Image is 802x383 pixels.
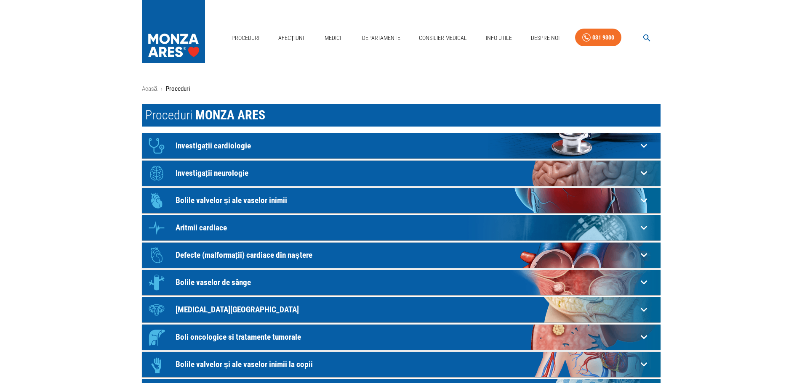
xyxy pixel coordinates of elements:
li: › [161,84,163,94]
div: IconDefecte (malformații) cardiace din naștere [142,243,661,268]
a: Medici [320,29,346,47]
div: Icon[MEDICAL_DATA][GEOGRAPHIC_DATA] [142,297,661,322]
div: Icon [144,352,169,377]
div: IconAritmii cardiace [142,215,661,240]
a: 031 9300 [575,29,621,47]
div: IconBoli oncologice si tratamente tumorale [142,325,661,350]
div: Icon [144,243,169,268]
a: Afecțiuni [275,29,308,47]
div: Icon [144,297,169,322]
div: Icon [144,215,169,240]
div: Icon [144,325,169,350]
div: Icon [144,161,169,186]
div: IconInvestigații neurologie [142,161,661,186]
p: Investigații cardiologie [176,141,637,150]
p: [MEDICAL_DATA][GEOGRAPHIC_DATA] [176,305,637,314]
p: Bolile vaselor de sânge [176,278,637,287]
a: Proceduri [228,29,263,47]
div: IconBolile vaselor de sânge [142,270,661,295]
p: Aritmii cardiace [176,223,637,232]
div: Icon [144,188,169,213]
a: Departamente [359,29,404,47]
div: IconBolile valvelor și ale vaselor inimii la copii [142,352,661,377]
p: Defecte (malformații) cardiace din naștere [176,251,637,259]
a: Despre Noi [528,29,563,47]
p: Bolile valvelor și ale vaselor inimii [176,196,637,205]
div: Icon [144,270,169,295]
span: MONZA ARES [195,108,265,122]
a: Consilier Medical [416,29,470,47]
p: Proceduri [166,84,190,94]
div: IconInvestigații cardiologie [142,133,661,158]
p: Investigații neurologie [176,169,637,177]
nav: breadcrumb [142,84,661,94]
a: Acasă [142,85,157,92]
div: IconBolile valvelor și ale vaselor inimii [142,188,661,213]
p: Boli oncologice si tratamente tumorale [176,333,637,341]
div: 031 9300 [592,32,614,43]
div: Icon [144,133,169,158]
p: Bolile valvelor și ale vaselor inimii la copii [176,360,637,369]
h1: Proceduri [142,104,661,127]
a: Info Utile [482,29,515,47]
